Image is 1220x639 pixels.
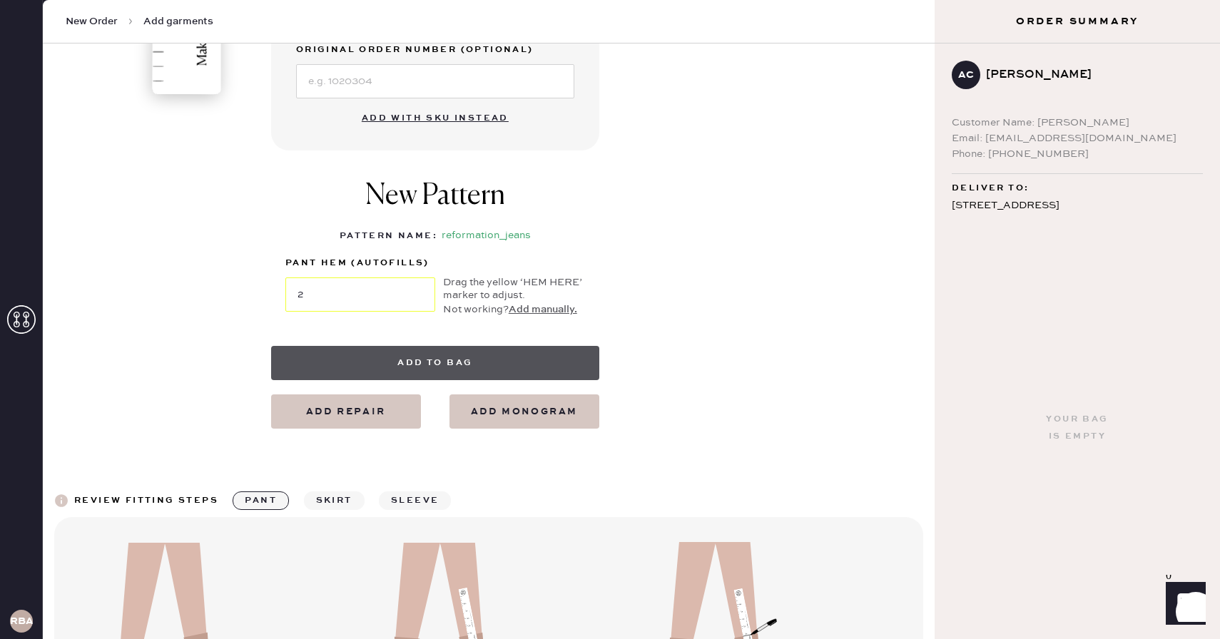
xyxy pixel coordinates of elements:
div: Pattern Name : [340,228,437,245]
div: reformation_jeans [442,228,531,245]
div: [PERSON_NAME] [986,66,1191,83]
button: skirt [304,491,365,510]
div: [STREET_ADDRESS] Unit 1 [GEOGRAPHIC_DATA] , MA 02138 [952,197,1203,251]
h3: RBA [10,616,33,626]
h1: New Pattern [365,179,505,228]
h3: AC [958,70,974,80]
span: Add garments [143,14,213,29]
div: Not working? [443,302,585,317]
button: pant [233,491,289,510]
div: Email: [EMAIL_ADDRESS][DOMAIN_NAME] [952,131,1203,146]
button: Add repair [271,394,421,429]
button: Add manually. [509,302,577,317]
button: add monogram [449,394,599,429]
input: Move the yellow marker! [285,277,435,312]
div: Your bag is empty [1046,411,1108,445]
iframe: Front Chat [1152,575,1214,636]
button: Add to bag [271,346,599,380]
div: Drag the yellow ‘HEM HERE’ marker to adjust. [443,276,585,302]
div: Phone: [PHONE_NUMBER] [952,146,1203,162]
label: Original Order Number (Optional) [296,41,574,58]
div: Customer Name: [PERSON_NAME] [952,115,1203,131]
span: Deliver to: [952,180,1029,197]
h3: Order Summary [935,14,1220,29]
button: sleeve [379,491,451,510]
label: pant hem (autofills) [285,255,435,272]
button: Add with SKU instead [353,104,517,133]
input: e.g. 1020304 [296,64,574,98]
div: Review fitting steps [74,492,218,509]
span: New Order [66,14,118,29]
